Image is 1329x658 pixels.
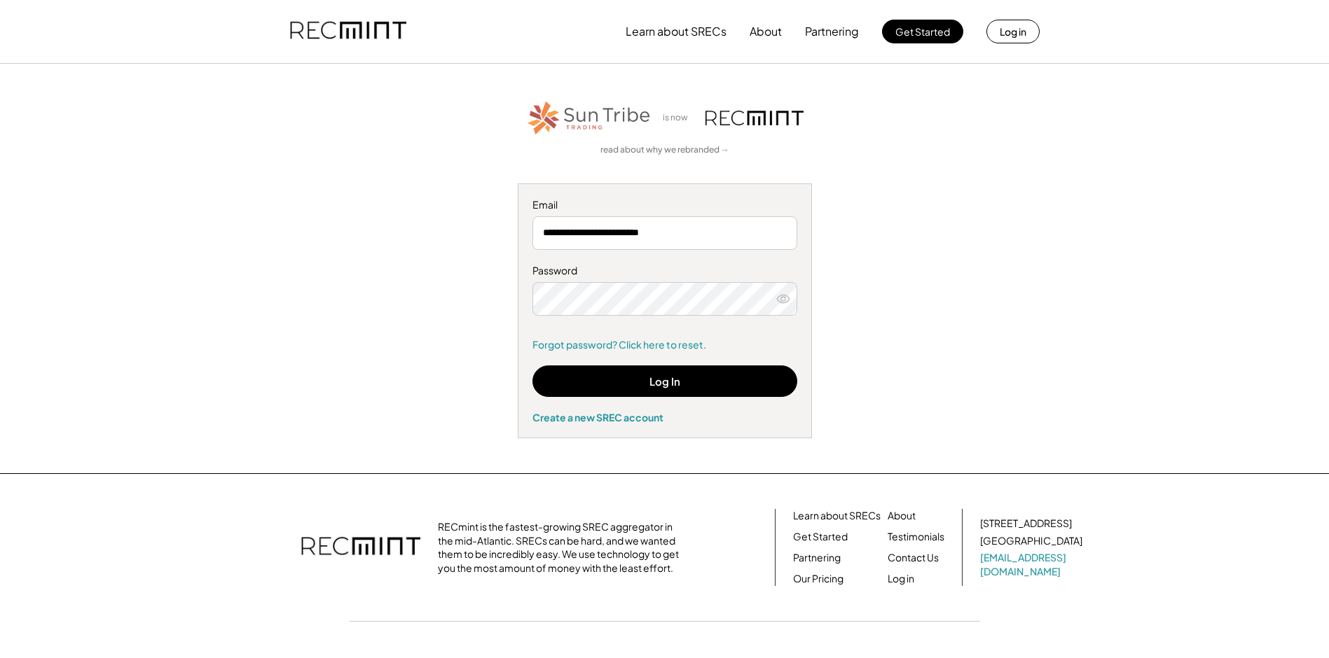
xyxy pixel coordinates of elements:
img: recmint-logotype%403x.png [705,111,804,125]
div: RECmint is the fastest-growing SREC aggregator in the mid-Atlantic. SRECs can be hard, and we wan... [438,520,687,575]
div: is now [659,112,698,124]
a: Testimonials [888,530,944,544]
a: read about why we rebranded → [600,144,729,156]
div: Create a new SREC account [532,411,797,423]
img: recmint-logotype%403x.png [290,8,406,55]
a: Partnering [793,551,841,565]
button: About [750,17,782,45]
div: [STREET_ADDRESS] [980,517,1072,531]
button: Log In [532,365,797,397]
a: Log in [888,572,914,586]
a: Learn about SRECs [793,509,881,523]
div: Password [532,264,797,278]
a: About [888,509,916,523]
button: Partnering [805,17,859,45]
a: Our Pricing [793,572,843,586]
div: [GEOGRAPHIC_DATA] [980,534,1082,548]
div: Email [532,198,797,212]
a: Get Started [793,530,848,544]
a: Forgot password? Click here to reset. [532,338,797,352]
button: Get Started [882,20,963,43]
button: Log in [986,20,1040,43]
a: [EMAIL_ADDRESS][DOMAIN_NAME] [980,551,1085,578]
img: STT_Horizontal_Logo%2B-%2BColor.png [526,99,652,137]
a: Contact Us [888,551,939,565]
img: recmint-logotype%403x.png [301,523,420,572]
button: Learn about SRECs [626,17,727,45]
